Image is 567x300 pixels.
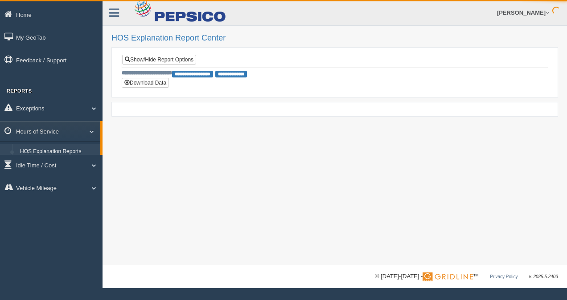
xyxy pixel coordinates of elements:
button: Download Data [122,78,169,88]
a: Privacy Policy [490,274,518,279]
div: © [DATE]-[DATE] - ™ [375,272,558,281]
a: Show/Hide Report Options [122,55,196,65]
h2: HOS Explanation Report Center [111,34,558,43]
span: v. 2025.5.2403 [529,274,558,279]
a: HOS Explanation Reports [16,144,100,160]
img: Gridline [423,272,473,281]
